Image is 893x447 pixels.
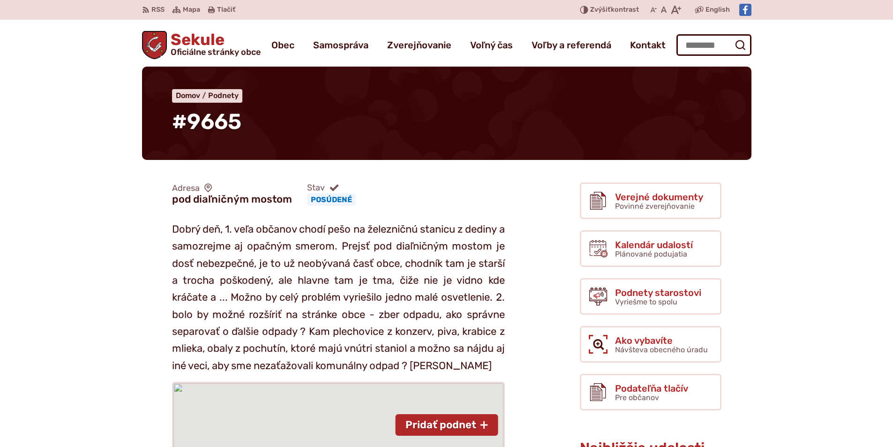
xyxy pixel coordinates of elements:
span: Mapa [183,4,200,15]
span: Stav [307,182,356,193]
span: #9665 [172,109,241,135]
a: Podateľňa tlačív Pre občanov [580,374,721,410]
span: kontrast [590,6,639,14]
span: English [705,4,730,15]
span: Domov [176,91,200,100]
a: Podnety [208,91,239,100]
a: Kontakt [630,32,666,58]
span: Verejné dokumenty [615,192,703,202]
img: Prejsť na Facebook stránku [739,4,751,16]
span: Kalendár udalostí [615,240,693,250]
img: Prejsť na domovskú stránku [142,31,167,59]
span: Návšteva obecného úradu [615,345,708,354]
a: English [704,4,732,15]
a: Voľby a referendá [532,32,611,58]
span: Pre občanov [615,393,659,402]
span: RSS [151,4,165,15]
span: Pridať podnet [405,419,476,431]
a: Zverejňovanie [387,32,451,58]
a: Podnety starostovi Vyriešme to spolu [580,278,721,315]
a: Ako vybavíte Návšteva obecného úradu [580,326,721,363]
span: Povinné zverejňovanie [615,202,695,211]
a: Verejné dokumenty Povinné zverejňovanie [580,182,721,219]
a: Voľný čas [470,32,513,58]
a: Domov [176,91,208,100]
span: Adresa [172,183,292,194]
span: Ako vybavíte [615,335,708,346]
span: Tlačiť [217,6,235,14]
span: Oficiálne stránky obce [171,48,261,56]
a: Kalendár udalostí Plánované podujatia [580,230,721,267]
a: Samospráva [313,32,368,58]
span: Zvýšiť [590,6,611,14]
span: Plánované podujatia [615,250,687,258]
span: Vyriešme to spolu [615,297,677,306]
span: Podnety starostovi [615,288,701,298]
p: Dobrý deň, 1. veľa občanov chodí pešo na železničnú stanicu z dediny a samozrejme aj opačným smer... [172,221,505,374]
figcaption: pod diaľničným mostom [172,193,292,205]
span: Sekule [167,32,261,56]
span: Podateľňa tlačív [615,383,688,394]
button: Pridať podnet [395,414,498,436]
a: Logo Sekule, prejsť na domovskú stránku. [142,31,261,59]
a: Obec [271,32,294,58]
a: Posúdené [307,193,356,206]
